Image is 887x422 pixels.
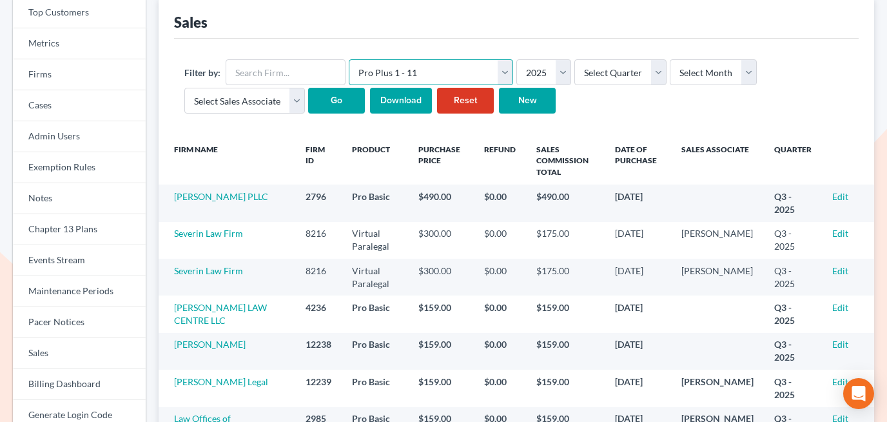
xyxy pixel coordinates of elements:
td: Q3 - 2025 [764,222,822,259]
a: Chapter 13 Plans [13,214,146,245]
a: Notes [13,183,146,214]
td: [DATE] [605,222,671,259]
td: $0.00 [474,222,526,259]
td: Virtual Paralegal [342,222,408,259]
th: Sales Commission Total [526,137,605,185]
a: [PERSON_NAME] [174,339,246,350]
a: Edit [832,265,848,276]
a: Edit [832,376,848,387]
td: [PERSON_NAME] [671,222,764,259]
a: Edit [832,339,848,350]
td: $0.00 [474,370,526,407]
th: Purchase Price [408,137,473,185]
td: [DATE] [605,370,671,407]
td: $0.00 [474,296,526,332]
td: Q3 - 2025 [764,185,822,221]
a: Reset [437,88,494,114]
td: $490.00 [408,185,473,221]
td: $159.00 [526,333,605,370]
a: Exemption Rules [13,152,146,183]
th: Refund [474,137,526,185]
a: Metrics [13,28,146,59]
input: Search Firm... [226,59,346,85]
a: Cases [13,90,146,121]
a: Severin Law Firm [174,265,243,276]
a: Billing Dashboard [13,369,146,400]
td: $175.00 [526,222,605,259]
input: Download [370,88,432,114]
td: [PERSON_NAME] [671,370,764,407]
a: Firms [13,59,146,90]
td: Virtual Paralegal [342,259,408,296]
a: Edit [832,228,848,239]
td: Pro Basic [342,296,408,332]
td: $0.00 [474,333,526,370]
td: $0.00 [474,185,526,221]
th: Quarter [764,137,822,185]
div: Open Intercom Messenger [843,378,874,409]
td: $175.00 [526,259,605,296]
div: Sales [174,13,208,32]
input: Go [308,88,365,114]
a: Sales [13,338,146,369]
td: [DATE] [605,333,671,370]
th: Product [342,137,408,185]
td: $159.00 [526,370,605,407]
td: $159.00 [408,296,473,332]
td: $300.00 [408,222,473,259]
th: Firm ID [295,137,342,185]
a: Edit [832,302,848,313]
td: $0.00 [474,259,526,296]
a: Admin Users [13,121,146,152]
td: $159.00 [408,370,473,407]
td: Pro Basic [342,185,408,221]
td: Pro Basic [342,370,408,407]
td: Q3 - 2025 [764,259,822,296]
td: $159.00 [526,296,605,332]
td: [DATE] [605,259,671,296]
a: Pacer Notices [13,307,146,338]
td: [PERSON_NAME] [671,259,764,296]
td: $159.00 [408,333,473,370]
a: Edit [832,191,848,202]
td: 8216 [295,222,342,259]
a: Maintenance Periods [13,276,146,307]
td: 12239 [295,370,342,407]
td: 12238 [295,333,342,370]
th: Date of Purchase [605,137,671,185]
a: [PERSON_NAME] LAW CENTRE LLC [174,302,267,326]
td: 4236 [295,296,342,332]
a: Events Stream [13,245,146,276]
td: [DATE] [605,185,671,221]
td: 2796 [295,185,342,221]
th: Firm Name [159,137,295,185]
td: Pro Basic [342,333,408,370]
th: Sales Associate [671,137,764,185]
a: New [499,88,556,114]
td: 8216 [295,259,342,296]
td: Q3 - 2025 [764,370,822,407]
td: Q3 - 2025 [764,296,822,332]
label: Filter by: [184,66,220,79]
td: Q3 - 2025 [764,333,822,370]
a: [PERSON_NAME] PLLC [174,191,268,202]
td: $490.00 [526,185,605,221]
a: Severin Law Firm [174,228,243,239]
a: [PERSON_NAME] Legal [174,376,268,387]
td: [DATE] [605,296,671,332]
td: $300.00 [408,259,473,296]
